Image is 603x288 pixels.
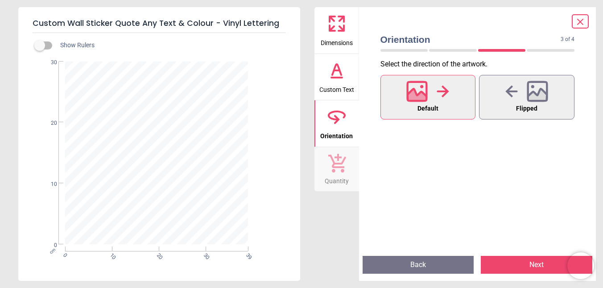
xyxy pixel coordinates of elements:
[561,36,574,43] span: 3 of 4
[567,252,594,279] iframe: Brevo live chat
[516,103,537,115] span: Flipped
[363,256,474,274] button: Back
[479,75,574,119] button: Flipped
[40,59,57,66] span: 30
[321,34,353,48] span: Dimensions
[314,7,359,53] button: Dimensions
[481,256,592,274] button: Next
[314,100,359,147] button: Orientation
[314,54,359,100] button: Custom Text
[417,103,438,115] span: Default
[314,147,359,192] button: Quantity
[380,59,582,69] p: Select the direction of the artwork .
[380,75,476,119] button: Default
[325,173,349,186] span: Quantity
[380,33,561,46] span: Orientation
[40,40,300,51] div: Show Rulers
[33,14,286,33] h5: Custom Wall Sticker Quote Any Text & Colour - Vinyl Lettering
[320,128,353,141] span: Orientation
[319,81,354,95] span: Custom Text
